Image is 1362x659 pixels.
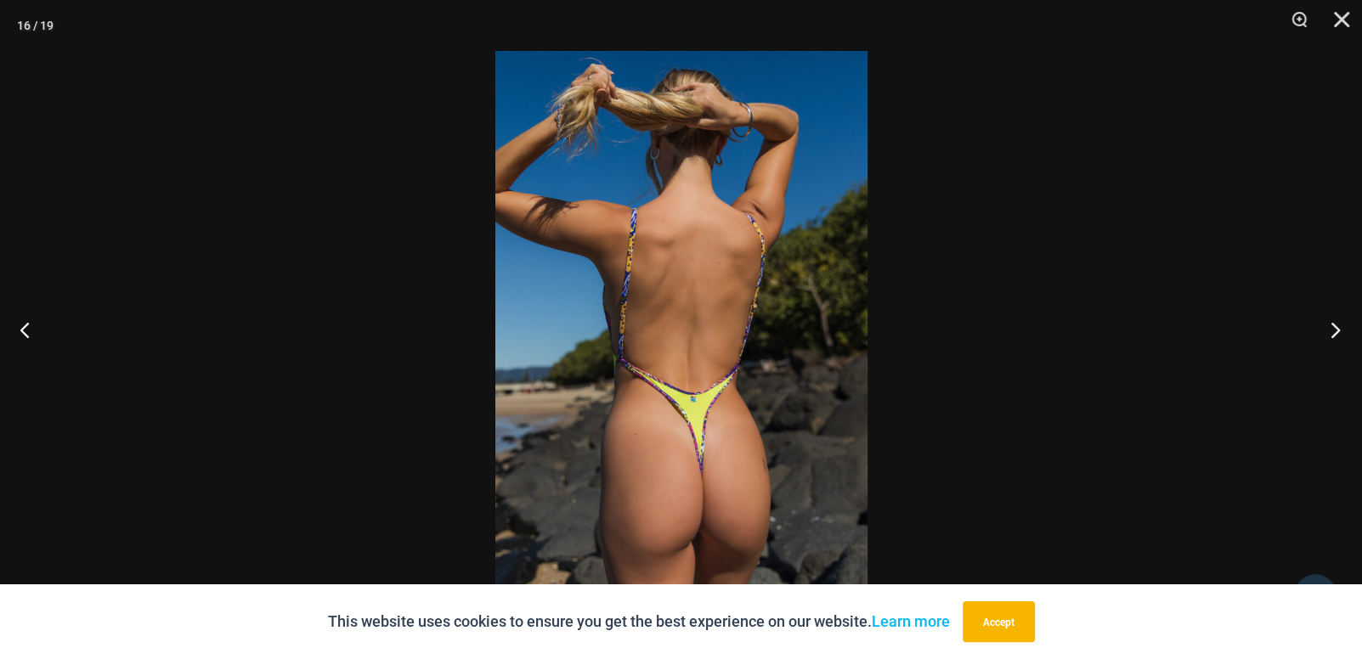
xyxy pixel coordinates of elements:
a: Learn more [872,612,950,630]
p: This website uses cookies to ensure you get the best experience on our website. [328,609,950,634]
img: Coastal Bliss Leopard Sunset 827 One Piece Monokini 07 [495,51,867,608]
button: Next [1298,287,1362,372]
div: 16 / 19 [17,13,54,38]
button: Accept [963,601,1035,642]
